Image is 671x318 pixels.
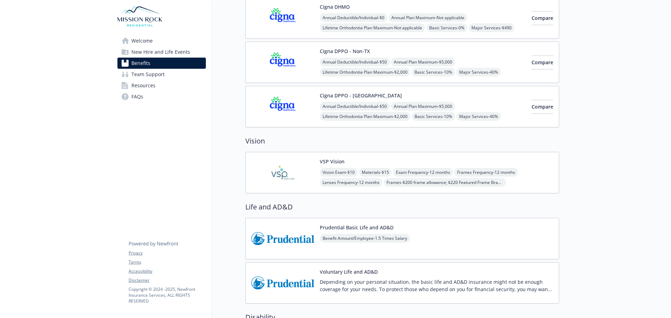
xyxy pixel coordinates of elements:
[454,168,518,177] span: Frames Frequency - 12 months
[320,278,553,293] p: Depending on your personal situation, the basic life and AD&D insurance might not be enough cover...
[251,92,314,121] img: CIGNA carrier logo
[320,158,345,165] button: VSP Vision
[532,15,553,21] span: Compare
[412,68,455,76] span: Basic Services - 10%
[129,286,205,304] p: Copyright © 2024 - 2025 , Newfront Insurance Services, ALL RIGHTS RESERVED
[320,3,350,10] button: Cigna DHMO
[532,100,553,114] button: Compare
[251,224,314,253] img: Prudential Insurance Co of America carrier logo
[131,35,153,46] span: Welcome
[391,58,455,66] span: Annual Plan Maximum - $5,000
[469,23,514,32] span: Major Services - $490
[456,112,501,121] span: Major Services - 40%
[245,136,559,146] h2: Vision
[320,23,425,32] span: Lifetime Orthodontia Plan Maximum - Not applicable
[131,69,165,80] span: Team Support
[320,92,402,99] button: Cigna DPPO - [GEOGRAPHIC_DATA]
[389,13,467,22] span: Annual Plan Maximum - Not applicable
[320,58,390,66] span: Annual Deductible/Individual - $50
[320,224,394,231] button: Prudential Basic Life and AD&D
[532,103,553,110] span: Compare
[320,178,382,187] span: Lenses Frequency - 12 months
[359,168,392,177] span: Materials - $15
[251,3,314,33] img: CIGNA carrier logo
[320,13,387,22] span: Annual Deductible/Individual - $0
[456,68,501,76] span: Major Services - 40%
[117,69,206,80] a: Team Support
[245,202,559,212] h2: Life and AD&D
[131,46,190,58] span: New Hire and Life Events
[129,268,205,274] a: Accessibility
[426,23,467,32] span: Basic Services - 0%
[532,59,553,66] span: Compare
[251,158,314,187] img: Vision Service Plan carrier logo
[251,268,314,298] img: Prudential Insurance Co of America carrier logo
[320,102,390,111] span: Annual Deductible/Individual - $50
[320,112,410,121] span: Lifetime Orthodontia Plan Maximum - $2,000
[131,91,143,102] span: FAQs
[320,268,378,275] button: Voluntary Life and AD&D
[320,47,370,55] button: Cigna DPPO - Non-TX
[129,250,205,256] a: Privacy
[117,35,206,46] a: Welcome
[532,56,553,69] button: Compare
[320,234,410,243] span: Benefit Amount/Employee - 1.5 Times Salary
[532,11,553,25] button: Compare
[117,58,206,69] a: Benefits
[320,68,410,76] span: Lifetime Orthodontia Plan Maximum - $2,000
[131,80,156,91] span: Resources
[251,47,314,77] img: CIGNA carrier logo
[320,168,358,177] span: Vision Exam - $10
[129,277,205,283] a: Disclaimer
[384,178,506,187] span: Frames - $200 frame allowance; $220 Featured Frame Brands allowance; 20% savings on the amount ov...
[117,46,206,58] a: New Hire and Life Events
[117,80,206,91] a: Resources
[412,112,455,121] span: Basic Services - 10%
[129,259,205,265] a: Terms
[391,102,455,111] span: Annual Plan Maximum - $5,000
[117,91,206,102] a: FAQs
[393,168,453,177] span: Exam Frequency - 12 months
[131,58,150,69] span: Benefits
